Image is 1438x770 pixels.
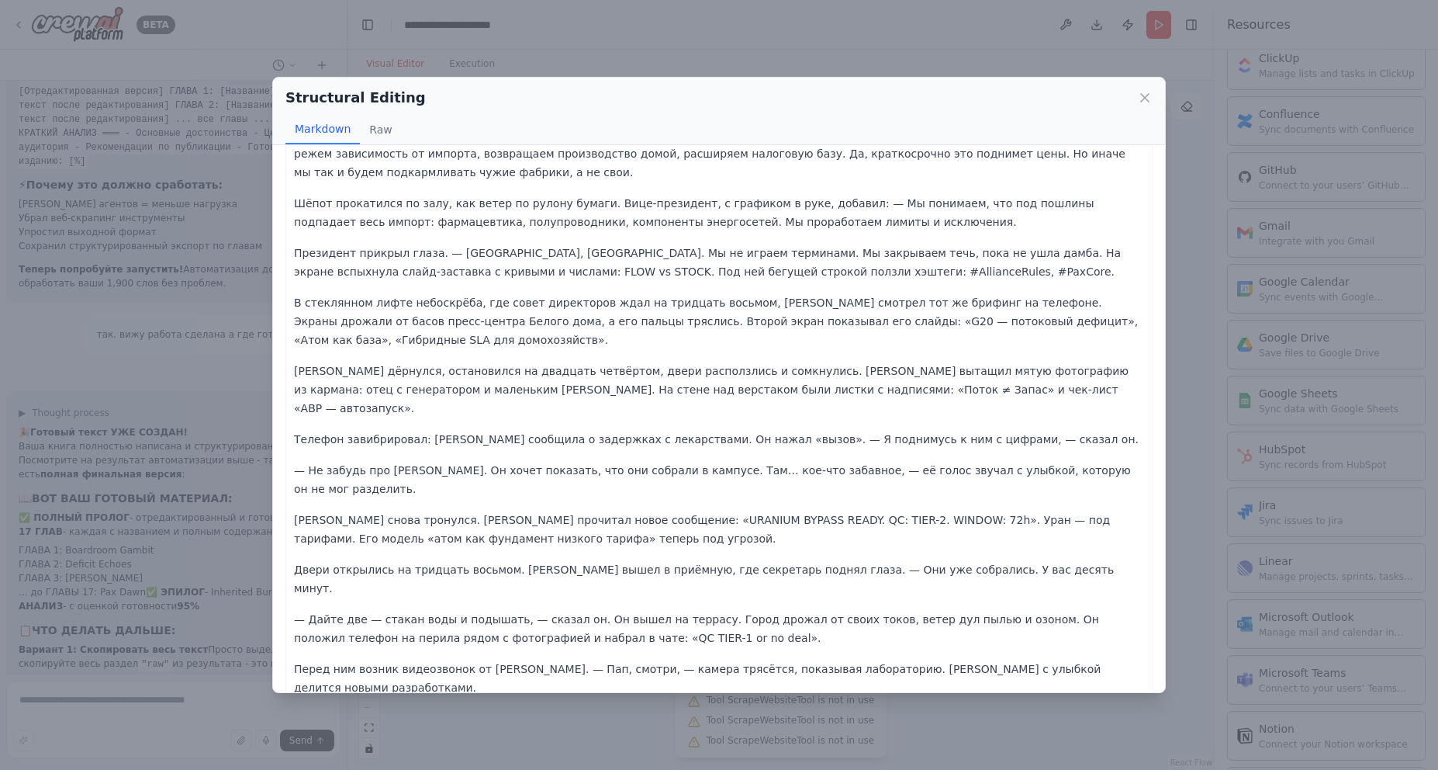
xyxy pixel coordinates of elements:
[285,115,360,144] button: Markdown
[294,560,1144,598] p: Двери открылись на тридцать восьмом. [PERSON_NAME] вышел в приёмную, где секретарь поднял глаза. ...
[294,660,1144,697] p: Перед ним возник видеозвонок от [PERSON_NAME]. — Пап, смотри, — камера трясётся, показывая лабора...
[294,293,1144,349] p: В стеклянном лифте небоскрёба, где совет директоров ждал на тридцать восьмом, [PERSON_NAME] смотр...
[294,430,1144,449] p: Телефон завибрировал: [PERSON_NAME] сообщила о задержках с лекарствами. Он нажал «вызов». — Я под...
[294,610,1144,647] p: — Дайте две — стакан воды и подышать, — сказал он. Он вышел на террасу. Город дрожал от своих ток...
[360,115,401,144] button: Raw
[285,87,426,109] h2: Structural Editing
[294,511,1144,548] p: [PERSON_NAME] снова тронулся. [PERSON_NAME] прочитал новое сообщение: «URANIUM BYPASS READY. QC: ...
[294,362,1144,418] p: [PERSON_NAME] дёрнулся, остановился на двадцать четвёртом, двери расползлись и сомкнулись. [PERSO...
[294,194,1144,231] p: Шёпот прокатился по залу, как ветер по рулону бумаги. Вице-президент, с графиком в руке, добавил:...
[294,461,1144,498] p: — Не забудь про [PERSON_NAME]. Он хочет показать, что они собрали в кампусе. Там… кое-что забавно...
[294,244,1144,281] p: Президент прикрыл глаза. — [GEOGRAPHIC_DATA], [GEOGRAPHIC_DATA]. Мы не играем терминами. Мы закры...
